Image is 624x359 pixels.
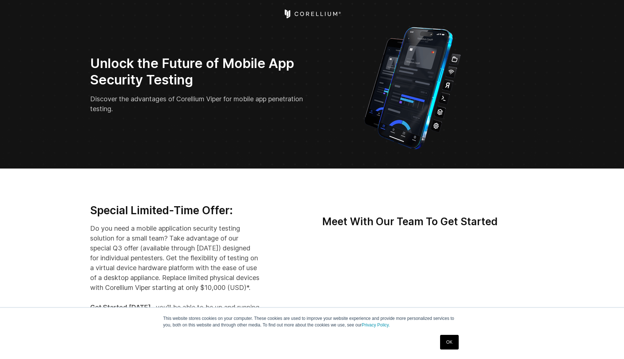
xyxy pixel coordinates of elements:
p: This website stores cookies on your computer. These cookies are used to improve your website expe... [163,315,461,328]
a: Corellium Home [283,10,341,18]
h3: Special Limited-Time Offer: [90,204,260,218]
p: Do you need a mobile application security testing solution for a small team? Take advantage of ou... [90,223,260,352]
a: Privacy Policy. [362,322,390,328]
img: Corellium_VIPER_Hero_1_1x [358,23,467,151]
strong: Get Started [DATE] [90,303,151,311]
strong: Meet With Our Team To Get Started [322,215,498,228]
a: OK [440,335,459,349]
span: Discover the advantages of Corellium Viper for mobile app penetration testing. [90,95,303,113]
h2: Unlock the Future of Mobile App Security Testing [90,55,307,88]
